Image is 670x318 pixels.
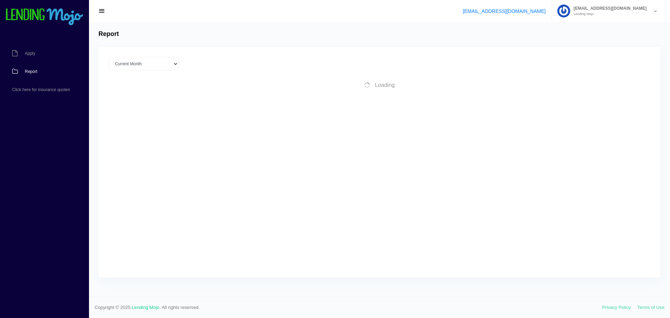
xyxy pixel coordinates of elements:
small: Lending Mojo [570,12,647,16]
a: Privacy Policy [602,305,631,310]
img: logo-small.png [5,8,84,26]
img: Profile image [557,5,570,17]
span: [EMAIL_ADDRESS][DOMAIN_NAME] [570,6,647,10]
span: Copyright © 2025. . All rights reserved. [95,304,602,311]
span: Report [25,69,37,74]
span: Click here for insurance quotes [12,88,70,92]
h4: Report [98,30,119,38]
a: Lending Mojo [132,305,159,310]
a: Terms of Use [637,305,664,310]
span: Apply [25,51,35,56]
span: Loading [375,82,395,88]
a: [EMAIL_ADDRESS][DOMAIN_NAME] [463,8,545,14]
